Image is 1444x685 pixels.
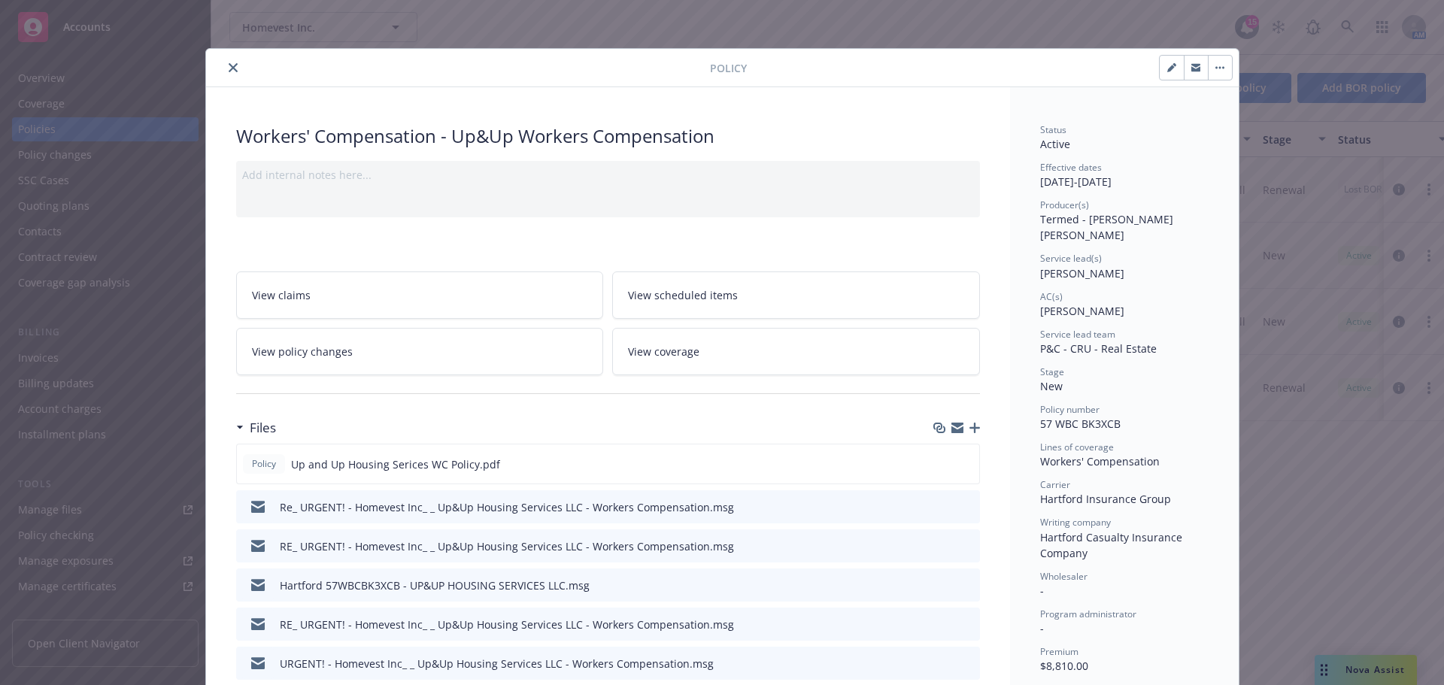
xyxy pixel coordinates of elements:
a: View scheduled items [612,271,980,319]
span: Policy [249,457,279,471]
span: AC(s) [1040,290,1063,303]
span: Active [1040,137,1070,151]
span: [PERSON_NAME] [1040,304,1124,318]
span: Up and Up Housing Serices WC Policy.pdf [291,456,500,472]
span: 57 WBC BK3XCB [1040,417,1121,431]
div: RE_ URGENT! - Homevest Inc_ _ Up&Up Housing Services LLC - Workers Compensation.msg [280,538,734,554]
span: Termed - [PERSON_NAME] [PERSON_NAME] [1040,212,1176,242]
div: Workers' Compensation - Up&Up Workers Compensation [236,123,980,149]
span: View policy changes [252,344,353,359]
span: Effective dates [1040,161,1102,174]
a: View claims [236,271,604,319]
span: Premium [1040,645,1078,658]
span: View claims [252,287,311,303]
button: download file [936,499,948,515]
div: Re_ URGENT! - Homevest Inc_ _ Up&Up Housing Services LLC - Workers Compensation.msg [280,499,734,515]
button: download file [936,617,948,632]
span: Writing company [1040,516,1111,529]
button: preview file [960,456,973,472]
div: RE_ URGENT! - Homevest Inc_ _ Up&Up Housing Services LLC - Workers Compensation.msg [280,617,734,632]
button: preview file [960,499,974,515]
span: Producer(s) [1040,199,1089,211]
span: [PERSON_NAME] [1040,266,1124,280]
span: View coverage [628,344,699,359]
div: Add internal notes here... [242,167,974,183]
span: View scheduled items [628,287,738,303]
span: Lines of coverage [1040,441,1114,453]
span: Hartford Casualty Insurance Company [1040,530,1185,560]
button: download file [936,456,948,472]
button: download file [936,538,948,554]
span: New [1040,379,1063,393]
button: preview file [960,617,974,632]
span: Service lead team [1040,328,1115,341]
span: Wholesaler [1040,570,1088,583]
span: Stage [1040,365,1064,378]
span: Service lead(s) [1040,252,1102,265]
a: View coverage [612,328,980,375]
div: URGENT! - Homevest Inc_ _ Up&Up Housing Services LLC - Workers Compensation.msg [280,656,714,671]
span: P&C - CRU - Real Estate [1040,341,1157,356]
div: [DATE] - [DATE] [1040,161,1209,189]
div: Hartford 57WBCBK3XCB - UP&UP HOUSING SERVICES LLC.msg [280,577,590,593]
div: Files [236,418,276,438]
button: download file [936,656,948,671]
span: Carrier [1040,478,1070,491]
span: Status [1040,123,1066,136]
a: View policy changes [236,328,604,375]
span: Program administrator [1040,608,1136,620]
span: $8,810.00 [1040,659,1088,673]
h3: Files [250,418,276,438]
div: Workers' Compensation [1040,453,1209,469]
button: preview file [960,656,974,671]
span: Policy number [1040,403,1100,416]
button: preview file [960,538,974,554]
span: Hartford Insurance Group [1040,492,1171,506]
button: preview file [960,577,974,593]
span: Policy [710,60,747,76]
span: - [1040,583,1044,598]
button: close [224,59,242,77]
button: download file [936,577,948,593]
span: - [1040,621,1044,635]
